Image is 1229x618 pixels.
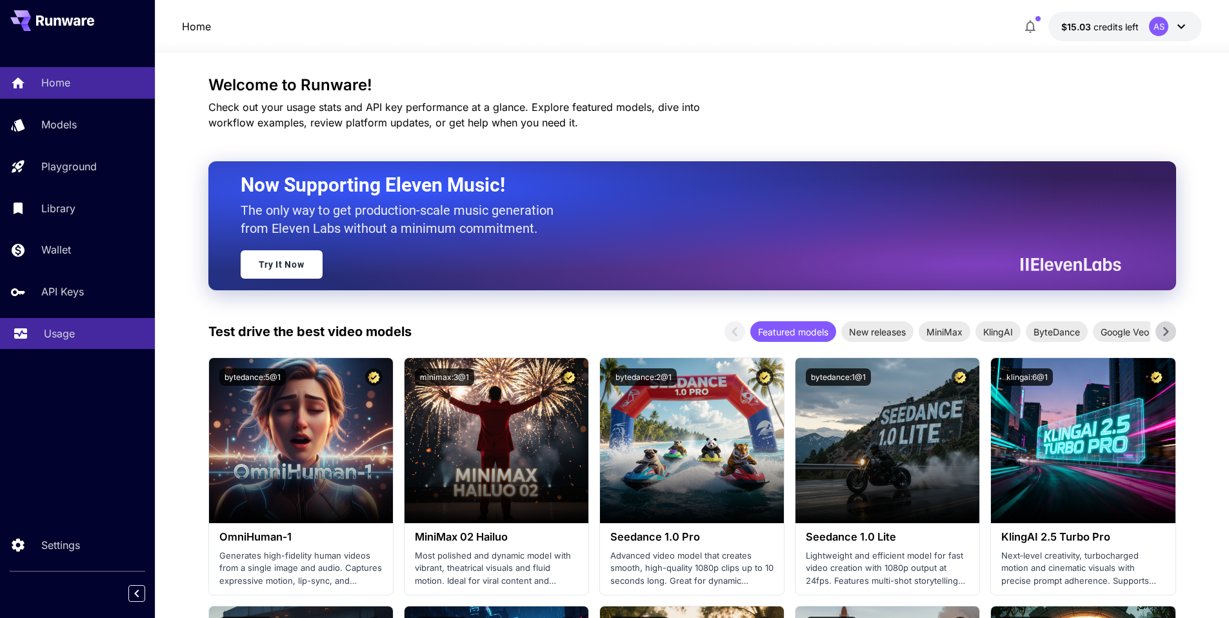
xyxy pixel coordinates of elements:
p: Playground [41,159,97,174]
p: Library [41,201,75,216]
img: alt [991,358,1175,523]
div: $15.02545 [1061,20,1139,34]
button: Certified Model – Vetted for best performance and includes a commercial license. [1148,368,1165,386]
h3: OmniHuman‑1 [219,531,383,543]
p: Home [41,75,70,90]
p: Wallet [41,242,71,257]
img: alt [795,358,979,523]
button: minimax:3@1 [415,368,474,386]
span: credits left [1094,21,1139,32]
p: Generates high-fidelity human videos from a single image and audio. Captures expressive motion, l... [219,550,383,588]
button: Certified Model – Vetted for best performance and includes a commercial license. [756,368,774,386]
h3: Welcome to Runware! [208,76,1176,94]
div: ByteDance [1026,321,1088,342]
p: Next‑level creativity, turbocharged motion and cinematic visuals with precise prompt adherence. S... [1001,550,1164,588]
img: alt [600,358,784,523]
div: Google Veo [1093,321,1157,342]
span: KlingAI [975,325,1021,339]
img: alt [405,358,588,523]
h2: Now Supporting Eleven Music! [241,173,1112,197]
button: bytedance:2@1 [610,368,677,386]
span: ByteDance [1026,325,1088,339]
button: Collapse sidebar [128,585,145,602]
button: $15.02545AS [1048,12,1202,41]
p: Test drive the best video models [208,322,412,341]
div: Featured models [750,321,836,342]
span: MiniMax [919,325,970,339]
h3: Seedance 1.0 Lite [806,531,969,543]
h3: Seedance 1.0 Pro [610,531,774,543]
a: Try It Now [241,250,323,279]
button: Certified Model – Vetted for best performance and includes a commercial license. [561,368,578,386]
button: bytedance:5@1 [219,368,286,386]
div: KlingAI [975,321,1021,342]
p: Models [41,117,77,132]
nav: breadcrumb [182,19,211,34]
button: klingai:6@1 [1001,368,1053,386]
button: Certified Model – Vetted for best performance and includes a commercial license. [952,368,969,386]
span: Google Veo [1093,325,1157,339]
img: alt [209,358,393,523]
button: Certified Model – Vetted for best performance and includes a commercial license. [365,368,383,386]
div: AS [1149,17,1168,36]
a: Home [182,19,211,34]
div: MiniMax [919,321,970,342]
span: New releases [841,325,914,339]
div: New releases [841,321,914,342]
span: Featured models [750,325,836,339]
span: $15.03 [1061,21,1094,32]
span: Check out your usage stats and API key performance at a glance. Explore featured models, dive int... [208,101,700,129]
p: API Keys [41,284,84,299]
p: Advanced video model that creates smooth, high-quality 1080p clips up to 10 seconds long. Great f... [610,550,774,588]
p: Lightweight and efficient model for fast video creation with 1080p output at 24fps. Features mult... [806,550,969,588]
p: Most polished and dynamic model with vibrant, theatrical visuals and fluid motion. Ideal for vira... [415,550,578,588]
p: Usage [44,326,75,341]
p: Settings [41,537,80,553]
div: Collapse sidebar [138,582,155,605]
h3: MiniMax 02 Hailuo [415,531,578,543]
h3: KlingAI 2.5 Turbo Pro [1001,531,1164,543]
p: The only way to get production-scale music generation from Eleven Labs without a minimum commitment. [241,201,563,237]
button: bytedance:1@1 [806,368,871,386]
